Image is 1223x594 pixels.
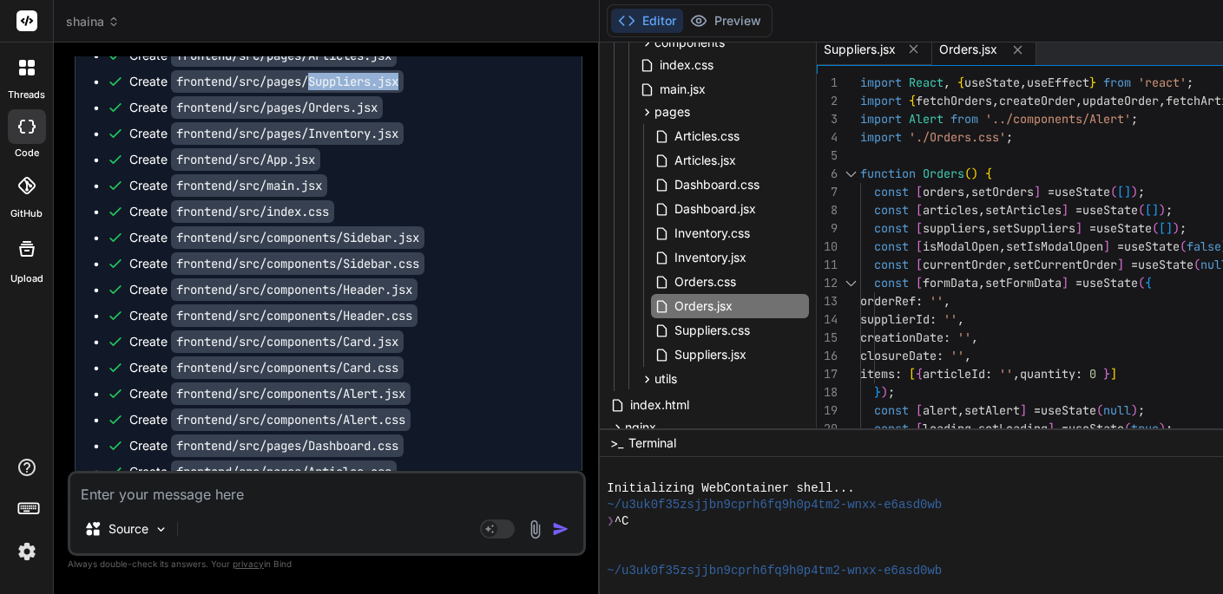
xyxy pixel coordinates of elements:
span: setSuppliers [992,220,1075,236]
span: [ [909,366,916,382]
span: updateOrder [1082,93,1159,108]
span: import [860,93,902,108]
span: '' [944,311,957,327]
div: Create [129,385,411,402]
span: Dashboard.css [673,174,761,195]
code: frontend/src/components/Sidebar.css [171,252,424,275]
code: frontend/src/components/Card.css [171,356,404,379]
span: '' [999,366,1013,382]
span: suppliers [923,220,985,236]
div: 13 [817,292,838,310]
span: articleId [923,366,985,382]
div: 10 [817,238,838,256]
span: Inventory.css [673,223,752,244]
span: ❯ [607,513,614,530]
span: [ [916,421,923,436]
span: const [874,275,909,290]
div: Create [129,437,404,454]
span: const [874,257,909,272]
span: useState [1082,202,1138,218]
span: ( [1096,402,1103,418]
span: ] [1075,220,1082,236]
div: 17 [817,365,838,383]
span: , [978,202,985,218]
span: ( [1138,202,1145,218]
div: 15 [817,329,838,347]
span: [ [1117,184,1124,199]
span: { [957,75,964,90]
code: frontend/src/pages/Inventory.jsx [171,122,404,145]
span: useState [1041,402,1096,418]
span: ] [1048,421,1055,436]
span: : [937,348,944,363]
span: = [1034,402,1041,418]
div: 7 [817,183,838,201]
div: Create [129,333,404,350]
span: ] [1110,366,1117,382]
code: frontend/src/pages/Suppliers.jsx [171,70,404,93]
span: , [985,220,992,236]
span: '' [950,348,964,363]
code: frontend/src/components/Sidebar.jsx [171,226,424,249]
span: ( [1124,421,1131,436]
span: index.css [658,55,715,75]
code: frontend/src/pages/Orders.jsx [171,96,383,119]
img: icon [552,520,569,538]
span: orders [923,184,964,199]
span: ] [1034,184,1041,199]
span: : [916,293,923,309]
span: from [950,111,978,127]
span: 0 [1089,366,1096,382]
span: privacy [233,558,264,569]
span: , [1013,366,1020,382]
span: , [964,184,971,199]
span: useState [1082,275,1138,290]
span: ; [1180,220,1187,236]
div: 9 [817,219,838,238]
span: useState [1124,238,1180,254]
div: 4 [817,128,838,147]
div: Create [129,281,418,298]
span: ( [1152,220,1159,236]
span: ] [1152,202,1159,218]
span: , [944,75,950,90]
span: >_ [610,434,623,452]
span: const [874,220,909,236]
span: ] [1062,202,1068,218]
span: ) [1159,202,1166,218]
span: [ [916,275,923,290]
span: , [1006,257,1013,272]
span: formData [923,275,978,290]
div: 16 [817,347,838,365]
code: frontend/src/main.jsx [171,174,327,197]
div: 2 [817,92,838,110]
span: ] [1062,275,1068,290]
span: ] [1020,402,1027,418]
span: ] [1166,220,1173,236]
span: import [860,75,902,90]
span: const [874,202,909,218]
span: Articles.jsx [673,150,738,171]
span: { [916,366,923,382]
code: frontend/src/components/Header.css [171,304,418,327]
div: 18 [817,383,838,401]
span: setFormData [985,275,1062,290]
span: ] [1117,257,1124,272]
div: 5 [817,147,838,165]
span: ^C [615,513,629,530]
label: Upload [10,271,43,286]
div: 12 [817,274,838,292]
span: [ [1159,220,1166,236]
div: Create [129,229,424,246]
span: supplierId [860,311,930,327]
span: useState [1096,220,1152,236]
span: null [1103,402,1131,418]
span: ; [1166,202,1173,218]
span: items [860,366,895,382]
span: isModalOpen [923,238,999,254]
span: ) [1173,220,1180,236]
span: { [1145,275,1152,290]
div: Create [129,151,320,168]
span: : [985,366,992,382]
span: useEffect [1027,75,1089,90]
